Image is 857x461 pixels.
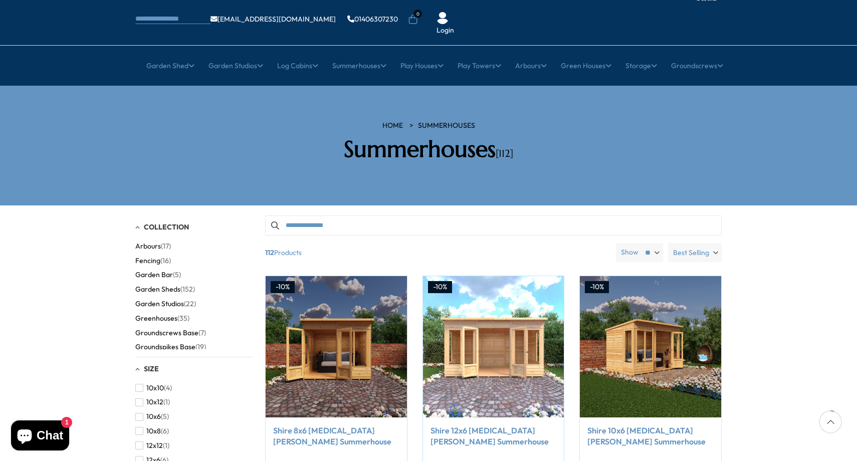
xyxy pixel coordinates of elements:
[400,53,444,78] a: Play Houses
[135,271,173,279] span: Garden Bar
[163,441,169,450] span: (1)
[135,326,206,340] button: Groundscrews Base (7)
[625,53,657,78] a: Storage
[671,53,723,78] a: Groundscrews
[413,10,422,18] span: 0
[161,412,169,421] span: (5)
[135,282,195,297] button: Garden Sheds (152)
[265,243,274,262] b: 112
[273,425,399,447] a: Shire 8x6 [MEDICAL_DATA][PERSON_NAME] Summerhouse
[437,26,454,36] a: Login
[408,15,418,25] a: 0
[146,53,194,78] a: Garden Shed
[144,364,159,373] span: Size
[135,300,184,308] span: Garden Studios
[135,254,171,268] button: Fencing (16)
[431,425,557,447] a: Shire 12x6 [MEDICAL_DATA][PERSON_NAME] Summerhouse
[135,311,189,326] button: Greenhouses (35)
[135,314,177,323] span: Greenhouses
[286,136,571,163] h2: Summerhouses
[161,242,171,251] span: (17)
[135,424,169,438] button: 10x8
[164,384,172,392] span: (4)
[135,257,160,265] span: Fencing
[198,329,206,337] span: (7)
[135,340,206,354] button: Groundspikes Base (19)
[458,53,501,78] a: Play Towers
[135,239,171,254] button: Arbours (17)
[135,409,169,424] button: 10x6
[146,427,161,435] span: 10x8
[135,395,170,409] button: 10x12
[418,121,475,131] a: Summerhouses
[135,343,195,351] span: Groundspikes Base
[146,384,164,392] span: 10x10
[261,243,612,262] span: Products
[428,281,452,293] div: -10%
[177,314,189,323] span: (35)
[265,215,722,236] input: Search products
[621,248,638,258] label: Show
[561,53,611,78] a: Green Houses
[515,53,547,78] a: Arbours
[8,420,72,453] inbox-online-store-chat: Shopify online store chat
[135,381,172,395] button: 10x10
[347,16,398,23] a: 01406307230
[144,222,189,232] span: Collection
[146,441,163,450] span: 12x12
[668,243,722,262] label: Best Selling
[135,242,161,251] span: Arbours
[161,427,169,435] span: (6)
[146,412,161,421] span: 10x6
[163,398,170,406] span: (1)
[160,257,171,265] span: (16)
[332,53,386,78] a: Summerhouses
[585,281,609,293] div: -10%
[135,329,198,337] span: Groundscrews Base
[135,438,169,453] button: 12x12
[135,297,196,311] button: Garden Studios (22)
[673,243,709,262] span: Best Selling
[146,398,163,406] span: 10x12
[210,16,336,23] a: [EMAIL_ADDRESS][DOMAIN_NAME]
[184,300,196,308] span: (22)
[173,271,181,279] span: (5)
[271,281,295,293] div: -10%
[135,285,180,294] span: Garden Sheds
[587,425,714,447] a: Shire 10x6 [MEDICAL_DATA][PERSON_NAME] Summerhouse
[135,268,181,282] button: Garden Bar (5)
[180,285,195,294] span: (152)
[195,343,206,351] span: (19)
[277,53,318,78] a: Log Cabins
[496,147,513,160] span: [112]
[437,12,449,24] img: User Icon
[208,53,263,78] a: Garden Studios
[382,121,403,131] a: HOME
